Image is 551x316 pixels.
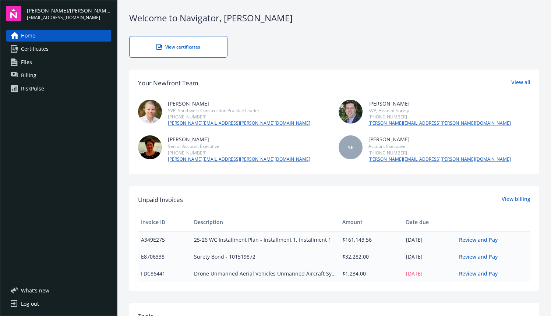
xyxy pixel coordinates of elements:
[168,120,310,127] a: [PERSON_NAME][EMAIL_ADDRESS][PERSON_NAME][DOMAIN_NAME]
[339,231,403,248] td: $161,143.56
[6,43,111,55] a: Certificates
[138,248,191,265] td: E8706338
[21,287,49,294] span: What ' s new
[368,107,511,114] div: SVP, Head of Surety
[191,213,339,231] th: Description
[168,150,310,156] div: [PHONE_NUMBER]
[168,143,310,149] div: Senior Account Executive
[21,56,32,68] span: Files
[6,56,111,68] a: Files
[459,236,504,243] a: Review and Pay
[368,135,511,143] div: [PERSON_NAME]
[403,231,456,248] td: [DATE]
[348,143,354,151] span: SE
[368,150,511,156] div: [PHONE_NUMBER]
[129,36,227,58] a: View certificates
[21,70,36,81] span: Billing
[144,44,212,50] div: View certificates
[21,43,49,55] span: Certificates
[403,213,456,231] th: Date due
[129,12,539,24] div: Welcome to Navigator , [PERSON_NAME]
[138,135,162,159] img: photo
[138,100,162,124] img: photo
[368,143,511,149] div: Account Executive
[368,156,511,163] a: [PERSON_NAME][EMAIL_ADDRESS][PERSON_NAME][DOMAIN_NAME]
[21,30,35,42] span: Home
[6,70,111,81] a: Billing
[368,100,511,107] div: [PERSON_NAME]
[168,135,310,143] div: [PERSON_NAME]
[339,248,403,265] td: $32,282.00
[6,287,61,294] button: What's new
[138,231,191,248] td: A349E275
[138,78,198,88] div: Your Newfront Team
[27,14,111,21] span: [EMAIL_ADDRESS][DOMAIN_NAME]
[168,114,310,120] div: [PHONE_NUMBER]
[368,120,511,127] a: [PERSON_NAME][EMAIL_ADDRESS][PERSON_NAME][DOMAIN_NAME]
[6,30,111,42] a: Home
[403,265,456,282] td: [DATE]
[21,298,39,310] div: Log out
[6,6,21,21] img: navigator-logo.svg
[194,236,336,244] span: 25-26 WC Installment Plan - Installment 1, Installment 1
[511,78,530,88] a: View all
[168,100,310,107] div: [PERSON_NAME]
[339,265,403,282] td: $1,234.00
[168,107,310,114] div: SVP, Southwest Construction Practice Leader
[27,7,111,14] span: [PERSON_NAME]/[PERSON_NAME] Construction, Inc.
[502,195,530,205] a: View billing
[194,270,336,277] span: Drone Unmanned Aerial Vehicles Unmanned Aircraft Systems Liability - Billing update - UAV00121620...
[27,6,111,21] button: [PERSON_NAME]/[PERSON_NAME] Construction, Inc.[EMAIL_ADDRESS][DOMAIN_NAME]
[459,270,504,277] a: Review and Pay
[194,253,336,260] span: Surety Bond - 101519872
[403,248,456,265] td: [DATE]
[168,156,310,163] a: [PERSON_NAME][EMAIL_ADDRESS][PERSON_NAME][DOMAIN_NAME]
[21,83,44,95] div: RiskPulse
[138,195,183,205] span: Unpaid Invoices
[339,100,363,124] img: photo
[339,213,403,231] th: Amount
[138,265,191,282] td: FDC86441
[138,213,191,231] th: Invoice ID
[6,83,111,95] a: RiskPulse
[368,114,511,120] div: [PHONE_NUMBER]
[459,253,504,260] a: Review and Pay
